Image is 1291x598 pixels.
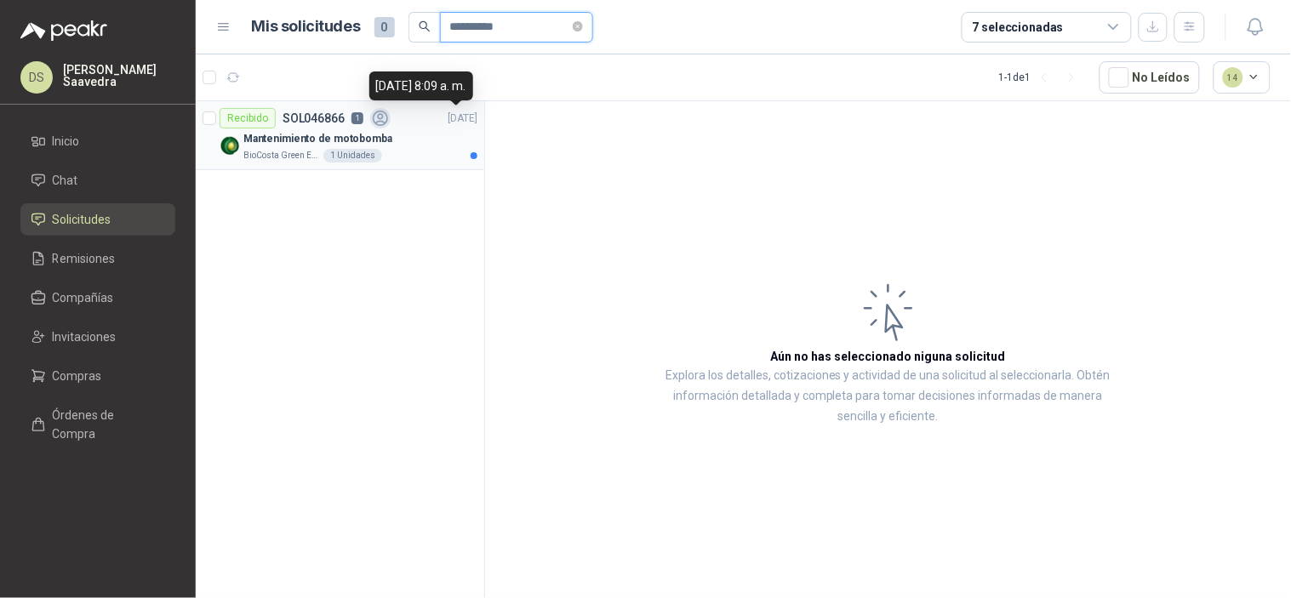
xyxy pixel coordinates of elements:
[53,327,117,346] span: Invitaciones
[999,64,1086,91] div: 1 - 1 de 1
[283,112,345,124] p: SOL046866
[53,367,102,385] span: Compras
[448,111,477,127] p: [DATE]
[20,164,175,196] a: Chat
[53,171,78,190] span: Chat
[63,64,175,88] p: [PERSON_NAME] Saavedra
[655,366,1121,427] p: Explora los detalles, cotizaciones y actividad de una solicitud al seleccionarla. Obtén informaci...
[1100,61,1200,94] button: No Leídos
[374,17,395,37] span: 0
[573,19,583,35] span: close-circle
[243,149,320,162] p: BioCosta Green Energy S.A.S
[1214,61,1271,94] button: 14
[20,61,53,94] div: DS
[573,21,583,31] span: close-circle
[973,18,1064,37] div: 7 seleccionadas
[252,14,361,39] h1: Mis solicitudes
[419,20,431,32] span: search
[20,203,175,236] a: Solicitudes
[369,71,473,100] div: [DATE] 8:09 a. m.
[20,399,175,450] a: Órdenes de Compra
[53,288,114,307] span: Compañías
[20,282,175,314] a: Compañías
[351,112,363,124] p: 1
[20,360,175,392] a: Compras
[53,132,80,151] span: Inicio
[220,108,276,128] div: Recibido
[323,149,382,162] div: 1 Unidades
[220,135,240,156] img: Company Logo
[771,347,1006,366] h3: Aún no has seleccionado niguna solicitud
[20,20,107,41] img: Logo peakr
[243,131,392,147] p: Mantenimiento de motobomba
[20,125,175,157] a: Inicio
[53,210,111,229] span: Solicitudes
[53,406,159,443] span: Órdenes de Compra
[20,242,175,275] a: Remisiones
[20,321,175,353] a: Invitaciones
[196,101,484,170] a: RecibidoSOL0468661[DATE] Company LogoMantenimiento de motobombaBioCosta Green Energy S.A.S1 Unidades
[53,249,116,268] span: Remisiones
